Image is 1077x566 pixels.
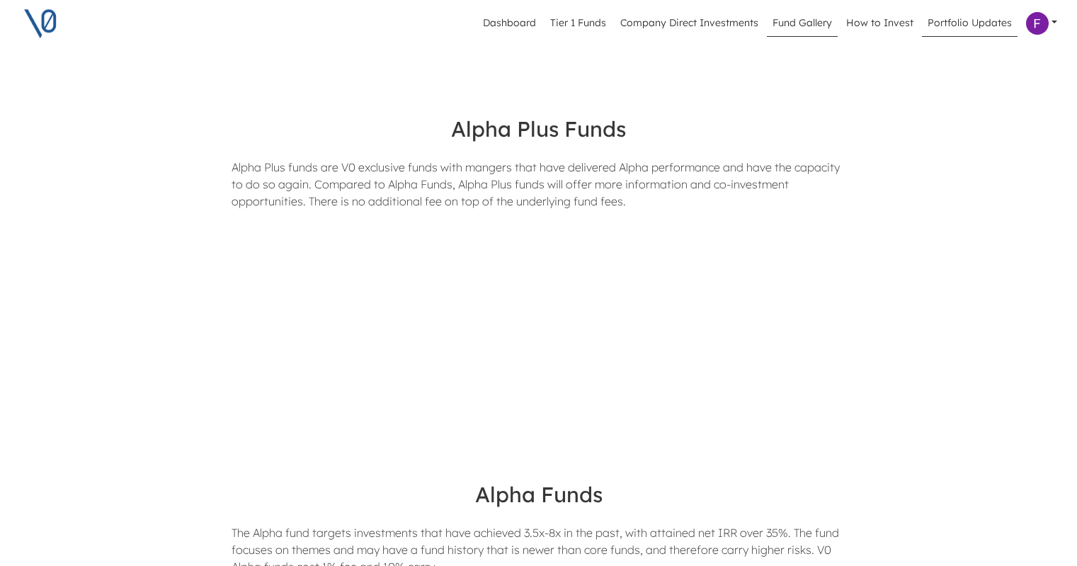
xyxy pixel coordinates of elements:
a: Dashboard [477,10,542,37]
a: V0Alpha PlusClosedV0 [167,232,911,436]
img: Profile [1026,12,1049,35]
a: Fund Gallery [767,10,838,37]
img: V0 logo [23,6,58,41]
h3: V0 [196,323,650,344]
a: Company Direct Investments [615,10,764,37]
span: Alpha Plus [193,349,270,368]
a: How to Invest [840,10,919,37]
h4: Alpha Plus Funds [158,105,920,153]
span: Closed [276,349,334,368]
a: Tier 1 Funds [545,10,612,37]
h4: Alpha Funds [158,470,920,519]
div: Alpha Plus funds are V0 exclusive funds with mangers that have delivered Alpha performance and ha... [221,159,856,221]
img: V0 [695,247,872,424]
a: Portfolio Updates [922,10,1018,37]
